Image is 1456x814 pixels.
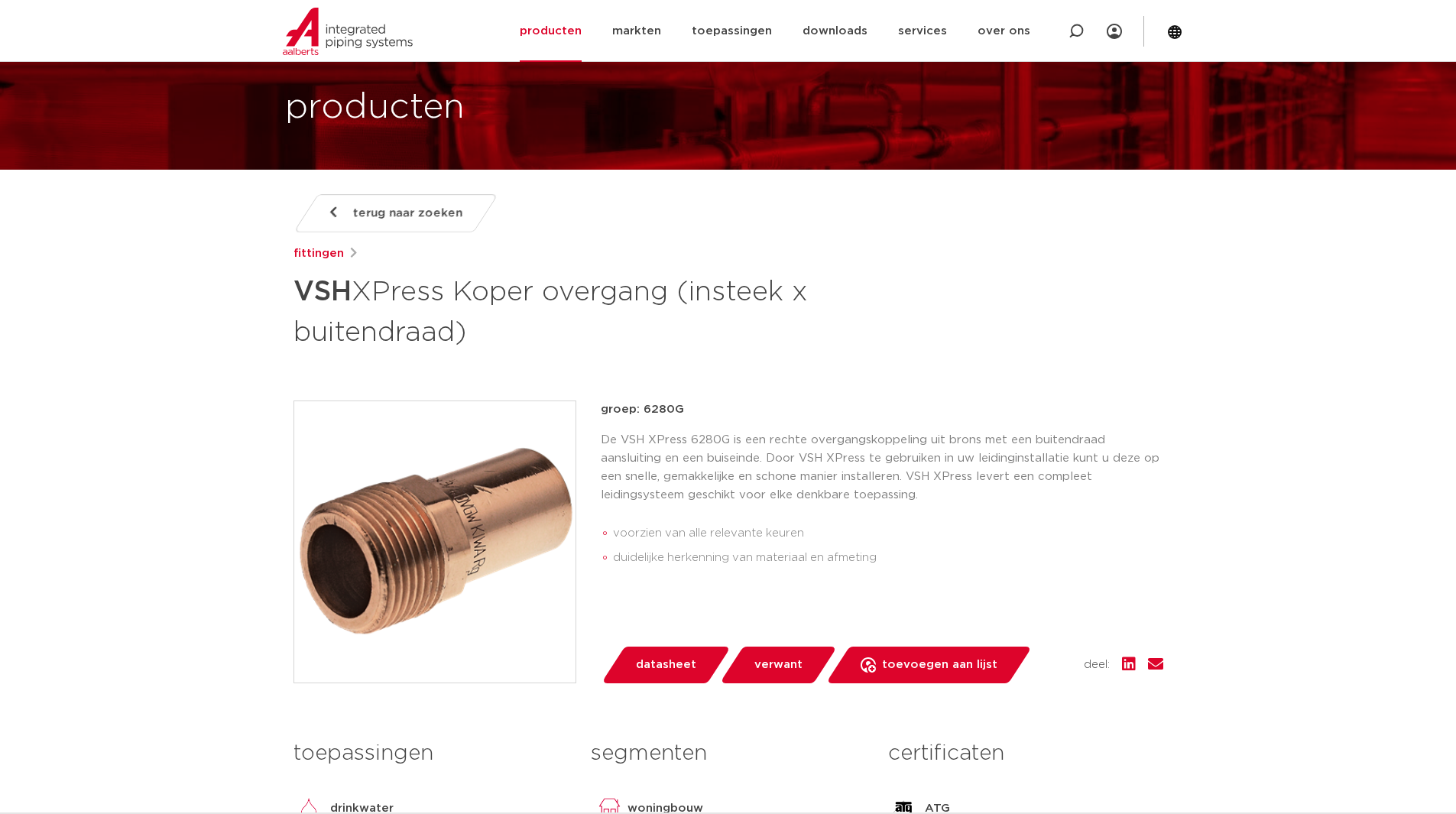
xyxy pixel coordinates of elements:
span: verwant [754,653,803,677]
a: terug naar zoeken [293,194,498,232]
a: verwant [719,647,837,683]
span: toevoegen aan lijst [882,653,997,677]
h3: certificaten [888,738,1163,769]
li: duidelijke herkenning van materiaal en afmeting [613,546,1163,570]
h1: XPress Koper overgang (insteek x buitendraad) [293,269,867,352]
h3: segmenten [591,738,865,769]
span: datasheet [636,653,696,677]
a: datasheet [601,647,731,683]
p: groep: 6280G [601,401,1163,419]
li: voorzien van alle relevante keuren [613,521,1163,546]
strong: VSH [293,278,352,306]
a: fittingen [293,245,344,263]
h1: producten [285,83,465,132]
span: deel: [1084,656,1110,674]
h3: toepassingen [293,738,568,769]
span: terug naar zoeken [353,201,462,225]
img: Product Image for VSH XPress Koper overgang (insteek x buitendraad) [294,401,576,683]
p: De VSH XPress 6280G is een rechte overgangskoppeling uit brons met een buitendraad aansluiting en... [601,431,1163,504]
